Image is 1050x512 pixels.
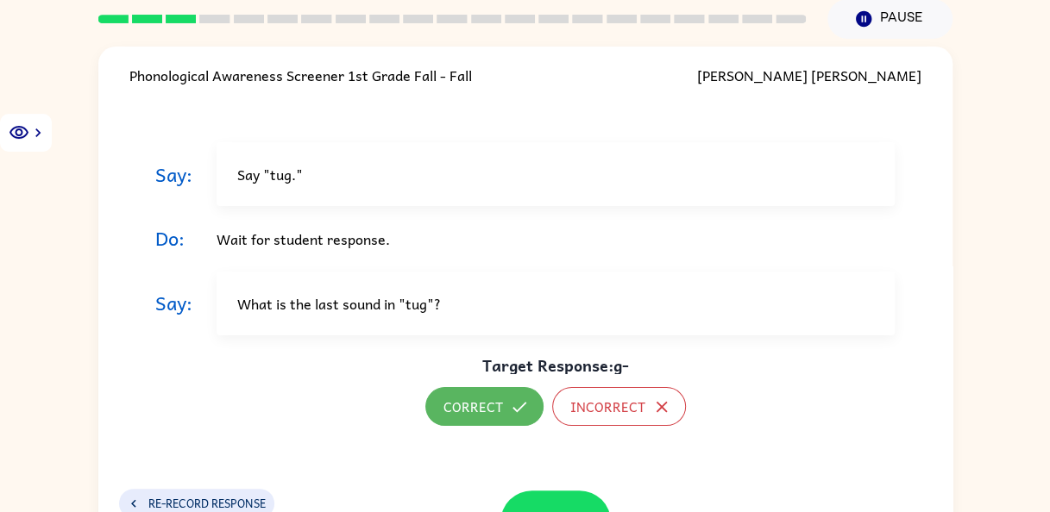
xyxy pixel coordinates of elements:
[217,142,896,206] div: Say "tug."
[552,387,686,426] button: Incorrect
[155,163,217,187] h3: Say:
[217,217,896,260] div: Wait for student response.
[697,64,921,86] div: [PERSON_NAME] [PERSON_NAME]
[155,227,217,251] h3: Do:
[155,291,217,315] h3: Say:
[425,387,544,426] button: Correct
[129,64,472,86] div: Phonological Awareness Screener 1st Grade Fall - Fall
[482,356,629,375] h4: Target Response: g-
[217,272,896,335] div: What is the last sound in "tug"?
